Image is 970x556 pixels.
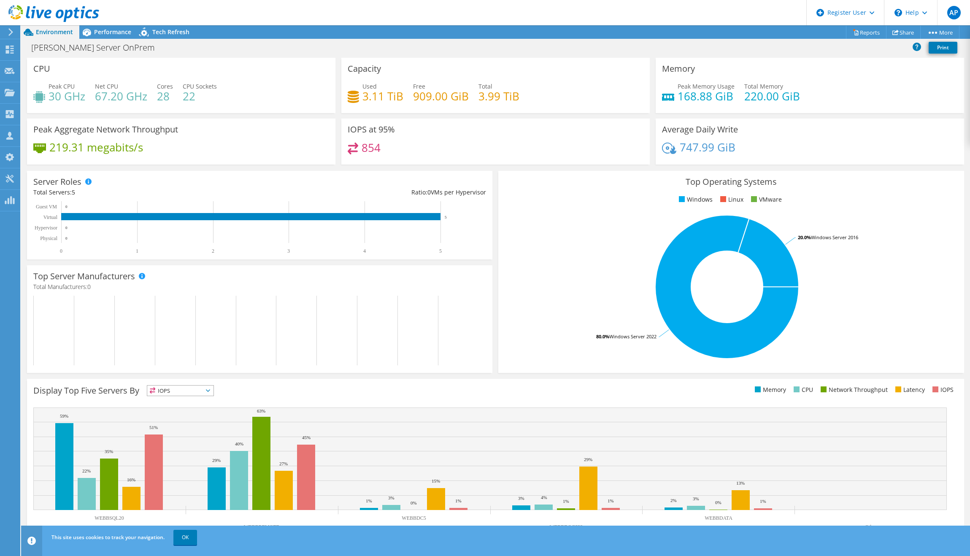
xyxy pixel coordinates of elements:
div: Total Servers: [33,188,260,197]
span: This site uses cookies to track your navigation. [51,534,165,541]
h4: 220.00 GiB [744,92,800,101]
text: 27% [279,461,288,466]
text: 0 [65,226,68,230]
text: 0 [65,236,68,240]
span: Free [413,82,425,90]
text: 3% [518,496,524,501]
span: Tech Refresh [152,28,189,36]
text: Physical [40,235,57,241]
text: 51% [149,425,158,430]
text: 5 [445,215,447,219]
h3: Top Operating Systems [505,177,957,186]
h4: Total Manufacturers: [33,282,486,291]
span: Total [478,82,492,90]
span: Environment [36,28,73,36]
span: 0 [87,283,91,291]
span: 5 [72,188,75,196]
h4: 3.99 TiB [478,92,519,101]
a: More [920,26,959,39]
text: Guest VM [36,204,57,210]
text: 35% [105,449,113,454]
text: 3% [388,495,394,500]
text: 0 [60,248,62,254]
h4: 747.99 GiB [680,143,735,152]
text: 63% [257,408,265,413]
div: Ratio: VMs per Hypervisor [260,188,486,197]
a: Print [929,42,957,54]
text: 40% [235,441,243,446]
text: 45% [302,435,311,440]
h3: Top Server Manufacturers [33,272,135,281]
text: 3% [693,496,699,501]
h4: 67.20 GHz [95,92,147,101]
text: 1% [608,498,614,503]
span: Peak CPU [49,82,75,90]
text: 59% [60,413,68,418]
text: 1% [366,498,372,503]
li: Latency [893,385,925,394]
text: 13% [736,480,745,486]
text: 0 [65,205,68,209]
h4: 3.11 TiB [362,92,403,101]
li: Network Throughput [819,385,888,394]
h4: 28 [157,92,173,101]
text: WEBBDATA [705,515,732,521]
h1: [PERSON_NAME] Server OnPrem [27,43,168,52]
text: 5 [439,248,442,254]
span: CPU Sockets [183,82,217,90]
h4: 909.00 GiB [413,92,469,101]
h4: 219.31 megabits/s [49,143,143,152]
span: Peak Memory Usage [678,82,735,90]
h3: IOPS at 95% [348,125,395,134]
li: VMware [749,195,782,204]
span: IOPS [147,386,213,396]
text: 2% [670,498,677,503]
tspan: 20.0% [798,234,811,240]
text: WEBBDOCS22 [550,524,583,530]
text: 3 [287,248,290,254]
text: 16% [127,477,135,482]
text: Hypervisor [35,225,57,231]
h4: 30 GHz [49,92,85,101]
span: 0 [427,188,431,196]
h3: CPU [33,64,50,73]
span: Cores [157,82,173,90]
text: 0% [411,500,417,505]
h3: Server Roles [33,177,81,186]
text: 4% [541,495,547,500]
text: 1% [760,499,766,504]
text: WEBBREMOTE [244,524,279,530]
text: 29% [212,458,221,463]
text: 15% [432,478,440,483]
h4: 854 [362,143,381,152]
h4: 22 [183,92,217,101]
a: Share [886,26,921,39]
text: 22% [82,468,91,473]
span: Total Memory [744,82,783,90]
li: Linux [718,195,743,204]
h3: Average Daily Write [662,125,738,134]
span: Used [362,82,377,90]
text: Other [865,524,876,530]
text: 1% [455,498,462,503]
tspan: Windows Server 2016 [811,234,858,240]
span: Performance [94,28,131,36]
li: Windows [677,195,713,204]
text: WEBBDC5 [402,515,426,521]
text: 1 [136,248,138,254]
h3: Capacity [348,64,381,73]
span: AP [947,6,961,19]
a: OK [173,530,197,545]
text: 0% [715,500,721,505]
li: CPU [792,385,813,394]
tspan: 80.0% [596,333,609,340]
h3: Memory [662,64,695,73]
tspan: Windows Server 2022 [609,333,657,340]
a: Reports [846,26,886,39]
text: 29% [584,457,592,462]
li: Memory [753,385,786,394]
svg: \n [894,9,902,16]
text: WEBBSQL20 [95,515,124,521]
text: Virtual [43,214,58,220]
span: Net CPU [95,82,118,90]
